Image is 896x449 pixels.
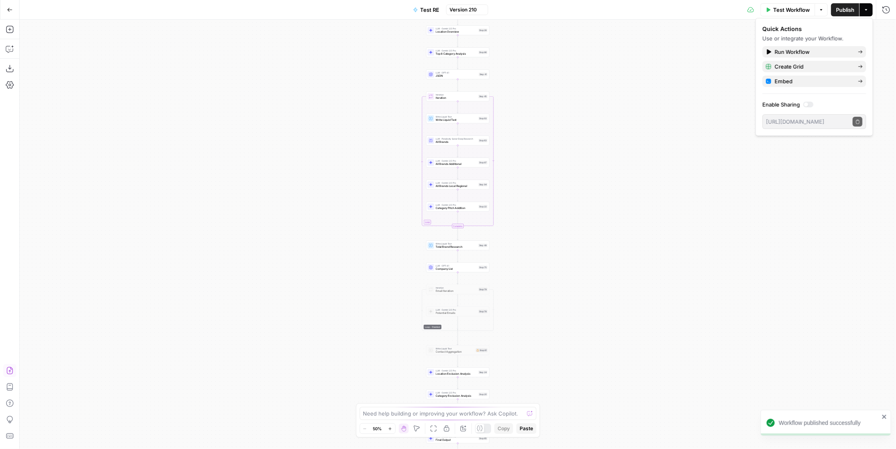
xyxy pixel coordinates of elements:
[436,181,477,184] span: LLM · Gemini 2.5 Pro
[436,115,477,118] span: Write Liquid Text
[426,25,489,35] div: LLM · Gemini 2.5 ProLocation OverviewStep 28
[775,62,852,71] span: Create Grid
[763,35,844,42] span: Use or integrate your Workflow.
[436,308,477,311] span: LLM · Gemini 2.5 Pro
[479,266,488,269] div: Step 75
[763,25,866,33] div: Quick Actions
[479,51,488,54] div: Step 86
[436,264,477,267] span: LLM · GPT-4.1
[516,423,536,434] button: Paste
[436,394,477,398] span: Category Exclusion Analysis
[436,74,478,78] span: JSON
[436,93,477,96] span: Iteration
[882,413,887,420] button: close
[476,348,488,352] div: Step 81
[775,77,852,85] span: Embed
[426,285,489,294] div: Loop - DisabledIterationEmail IterationStep 79
[436,347,474,350] span: Write Liquid Text
[479,139,488,142] div: Step 63
[426,113,489,123] div: Write Liquid TextWrite Liquid TextStep 93
[426,202,489,211] div: LLM · Gemini 2.5 ProCategory Pitch AdditionStep 22
[479,437,488,440] div: Step 65
[457,123,458,135] g: Edge from step_93 to step_63
[436,140,477,144] span: All Brands
[426,240,489,250] div: Write Liquid TextTotal Brand ResearchStep 49
[450,6,477,13] span: Version 210
[457,101,458,113] g: Edge from step_45 to step_93
[478,183,488,187] div: Step 94
[457,189,458,201] g: Edge from step_94 to step_22
[436,96,477,100] span: Iteration
[436,184,477,188] span: All Brands Local Regional
[773,6,810,14] span: Test Workflow
[479,117,488,120] div: Step 93
[426,367,489,377] div: LLM · Gemini 2.5 ProLocation Exclusion AnalysisStep 24
[452,224,464,228] div: Complete
[479,73,488,76] div: Step 41
[436,350,474,354] span: Contact Aggregation
[436,49,477,52] span: LLM · Gemini 2.5 Pro
[436,369,477,372] span: LLM · Gemini 2.5 Pro
[436,206,477,210] span: Category Pitch Addition
[420,6,440,14] span: Test RE
[779,419,879,427] div: Workflow published successfully
[426,91,489,101] div: LoopIterationIterationStep 45
[457,294,458,306] g: Edge from step_79 to step_78
[426,180,489,189] div: LLM · Gemini 2.5 ProAll Brands Local RegionalStep 94
[436,372,477,376] span: Location Exclusion Analysis
[426,69,489,79] div: LLM · GPT-4.1JSONStep 41
[436,438,477,442] span: Final Output
[457,272,458,284] g: Edge from step_75 to step_79
[436,286,477,289] span: Iteration
[763,100,866,109] label: Enable Sharing
[436,27,477,30] span: LLM · Gemini 2.5 Pro
[446,4,488,15] button: Version 210
[457,57,458,69] g: Edge from step_86 to step_41
[436,391,477,394] span: LLM · Gemini 2.5 Pro
[457,250,458,262] g: Edge from step_49 to step_75
[457,228,458,240] g: Edge from step_45-iteration-end to step_49
[457,167,458,179] g: Edge from step_87 to step_94
[479,393,488,396] div: Step 20
[479,288,488,291] div: Step 79
[436,242,477,245] span: Write Liquid Text
[436,30,477,34] span: Location Overview
[836,6,854,14] span: Publish
[457,145,458,157] g: Edge from step_63 to step_87
[520,425,533,432] span: Paste
[426,158,489,167] div: LLM · Gemini 2.5 ProAll Brands AdditionalStep 87
[426,389,489,399] div: LLM · Gemini 2.5 ProCategory Exclusion AnalysisStep 20
[436,162,477,166] span: All Brands Additional
[479,161,488,164] div: Step 87
[457,13,458,25] g: Edge from step_64 to step_28
[457,355,458,367] g: Edge from step_81 to step_24
[478,371,488,374] div: Step 24
[426,307,489,316] div: LLM · Gemini 2.5 ProPotential EmailsStep 78
[498,425,510,432] span: Copy
[436,267,477,271] span: Company List
[373,425,382,432] span: 50%
[457,377,458,389] g: Edge from step_24 to step_20
[479,310,488,313] div: Step 78
[436,137,477,140] span: LLM · Perplexity Sonar Deep Research
[436,52,477,56] span: Top 8 Category Analysis
[436,118,477,122] span: Write Liquid Text
[436,289,477,293] span: Email Iteration
[478,244,488,247] div: Step 49
[426,224,489,228] div: Complete
[436,159,477,162] span: LLM · Gemini 2.5 Pro
[457,329,458,345] g: Edge from step_79-iteration-end to step_81
[436,203,477,207] span: LLM · Gemini 2.5 Pro
[775,48,852,56] span: Run Workflow
[426,262,489,272] div: LLM · GPT-4.1Company ListStep 75
[457,35,458,47] g: Edge from step_28 to step_86
[479,29,488,32] div: Step 28
[436,71,478,74] span: LLM · GPT-4.1
[760,3,815,16] button: Test Workflow
[479,205,488,209] div: Step 22
[831,3,859,16] button: Publish
[426,47,489,57] div: LLM · Gemini 2.5 ProTop 8 Category AnalysisStep 86
[436,311,477,315] span: Potential Emails
[478,95,488,98] div: Step 45
[426,136,489,145] div: LLM · Perplexity Sonar Deep ResearchAll BrandsStep 63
